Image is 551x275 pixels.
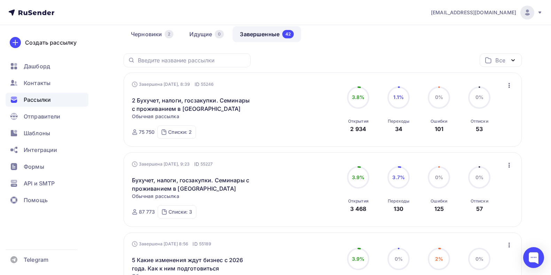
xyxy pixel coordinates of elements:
a: 2 Бухучет, налоги, госзакупки. Семинары с проживанием в [GEOGRAPHIC_DATA] [132,96,251,113]
a: 5 Какие изменения ждут бизнес с 2026 года. Как к ним подготовиться [132,256,251,273]
div: 87 773 [139,208,155,215]
div: 130 [394,205,403,213]
span: Контакты [24,79,50,87]
div: 42 [282,30,294,38]
div: Создать рассылку [25,38,77,47]
span: Telegram [24,255,48,264]
span: API и SMTP [24,179,55,188]
span: Обычная рассылка [132,113,179,120]
div: Завершена [DATE], 9:23 [132,161,213,168]
input: Введите название рассылки [138,56,246,64]
button: Все [480,53,522,67]
a: Черновики2 [124,26,181,42]
a: Формы [6,160,88,174]
div: Завершена [DATE] 8:56 [132,240,212,247]
div: 34 [395,125,402,133]
span: 3.9% [352,174,365,180]
span: 3.8% [352,94,365,100]
div: Все [495,56,505,64]
span: 0% [435,174,443,180]
span: 1.1% [393,94,404,100]
span: ID [195,81,199,88]
a: Идущие0 [182,26,231,42]
div: 101 [435,125,443,133]
div: 57 [476,205,483,213]
div: Списки: 2 [168,129,192,136]
div: 0 [215,30,224,38]
div: 53 [476,125,483,133]
span: Обычная рассылка [132,193,179,200]
span: ID [194,161,199,168]
span: Интеграции [24,146,57,154]
a: Дашборд [6,59,88,73]
span: Отправители [24,112,61,121]
span: Рассылки [24,96,51,104]
span: 55246 [201,81,214,88]
a: Отправители [6,109,88,123]
a: Шаблоны [6,126,88,140]
div: Ошибки [431,198,447,204]
span: Дашборд [24,62,50,70]
div: Списки: 3 [168,208,192,215]
span: 55189 [199,240,212,247]
div: Переходы [388,198,409,204]
span: 3.7% [392,174,405,180]
div: Открытия [348,119,369,124]
span: 3.9% [352,256,365,262]
span: 0% [475,174,483,180]
div: Переходы [388,119,409,124]
span: Формы [24,162,44,171]
span: [EMAIL_ADDRESS][DOMAIN_NAME] [431,9,516,16]
div: Ошибки [431,119,447,124]
a: Бухучет, налоги, госзакупки. Семинары с проживанием в [GEOGRAPHIC_DATA] [132,176,251,193]
a: Контакты [6,76,88,90]
span: Шаблоны [24,129,50,137]
div: Открытия [348,198,369,204]
div: Завершена [DATE], 8:39 [132,81,214,88]
span: Помощь [24,196,48,204]
div: Отписки [471,119,488,124]
span: 0% [475,256,483,262]
div: 125 [434,205,444,213]
a: Завершенные42 [233,26,301,42]
a: Рассылки [6,93,88,107]
div: Отписки [471,198,488,204]
span: 0% [435,94,443,100]
div: 3 468 [350,205,366,213]
span: 0% [395,256,403,262]
a: [EMAIL_ADDRESS][DOMAIN_NAME] [431,6,543,20]
span: 0% [475,94,483,100]
span: 55227 [200,161,213,168]
span: 2% [435,256,443,262]
span: ID [192,240,197,247]
div: 2 [165,30,173,38]
div: 75 750 [139,129,155,136]
div: 2 934 [350,125,366,133]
